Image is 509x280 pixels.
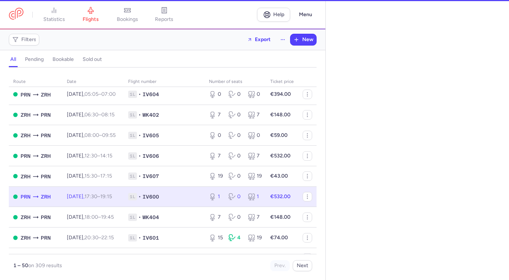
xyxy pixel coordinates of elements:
[228,234,242,241] div: 4
[138,172,141,180] span: •
[142,111,159,119] span: WK402
[270,234,288,241] strong: €74.00
[9,8,24,21] a: CitizenPlane red outlined logo
[67,153,112,159] span: [DATE],
[138,91,141,98] span: •
[41,131,51,139] span: PRN
[270,260,290,271] button: Prev.
[209,132,223,139] div: 0
[21,234,30,242] span: ZRH
[84,193,97,200] time: 17:30
[41,152,51,160] span: ZRH
[209,234,223,241] div: 15
[248,172,261,180] div: 19
[128,132,137,139] span: 1L
[25,56,44,63] h4: pending
[248,132,261,139] div: 0
[146,7,183,23] a: reports
[21,213,30,221] span: ZRH
[209,193,223,200] div: 1
[138,132,141,139] span: •
[43,16,65,23] span: statistics
[67,193,112,200] span: [DATE],
[10,56,16,63] h4: all
[41,234,51,242] span: PRN
[83,56,102,63] h4: sold out
[84,132,99,138] time: 08:00
[138,193,141,200] span: •
[128,214,137,221] span: 1L
[101,112,115,118] time: 08:15
[142,172,159,180] span: IV607
[41,193,51,201] span: ZRH
[72,7,109,23] a: flights
[155,16,173,23] span: reports
[142,91,159,98] span: IV604
[138,152,141,160] span: •
[100,153,112,159] time: 14:15
[102,132,116,138] time: 09:55
[62,76,124,87] th: date
[228,214,242,221] div: 0
[209,152,223,160] div: 7
[21,37,36,43] span: Filters
[117,16,138,23] span: bookings
[84,91,98,97] time: 05:05
[101,234,114,241] time: 22:15
[138,234,141,241] span: •
[21,172,30,181] span: ZRH
[257,8,290,22] a: Help
[84,132,116,138] span: –
[109,7,146,23] a: bookings
[101,91,116,97] time: 07:00
[13,262,28,269] strong: 1 – 50
[209,91,223,98] div: 0
[21,131,30,139] span: ZRH
[302,37,313,43] span: New
[67,132,116,138] span: [DATE],
[21,91,30,99] span: PRN
[255,37,271,42] span: Export
[84,214,114,220] span: –
[83,16,99,23] span: flights
[270,214,290,220] strong: €148.00
[205,76,266,87] th: number of seats
[21,193,30,201] span: PRN
[28,262,62,269] span: on 309 results
[84,91,116,97] span: –
[84,173,97,179] time: 15:30
[248,111,261,119] div: 7
[41,213,51,221] span: PRN
[270,193,290,200] strong: €532.00
[84,214,98,220] time: 18:00
[248,91,261,98] div: 0
[128,111,137,119] span: 1L
[84,153,112,159] span: –
[128,152,137,160] span: 1L
[270,173,288,179] strong: €43.00
[209,214,223,221] div: 7
[273,12,284,17] span: Help
[100,173,112,179] time: 17:15
[9,76,62,87] th: route
[270,91,291,97] strong: €394.00
[67,173,112,179] span: [DATE],
[270,153,290,159] strong: €532.00
[228,111,242,119] div: 0
[21,152,30,160] span: PRN
[84,112,98,118] time: 06:30
[228,172,242,180] div: 0
[209,172,223,180] div: 19
[248,234,261,241] div: 19
[124,76,205,87] th: Flight number
[9,34,39,45] button: Filters
[293,260,312,271] button: Next
[209,111,223,119] div: 7
[84,193,112,200] span: –
[41,172,51,181] span: PRN
[142,234,159,241] span: IV601
[84,153,97,159] time: 12:30
[142,152,159,160] span: IV606
[138,111,141,119] span: •
[128,172,137,180] span: 1L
